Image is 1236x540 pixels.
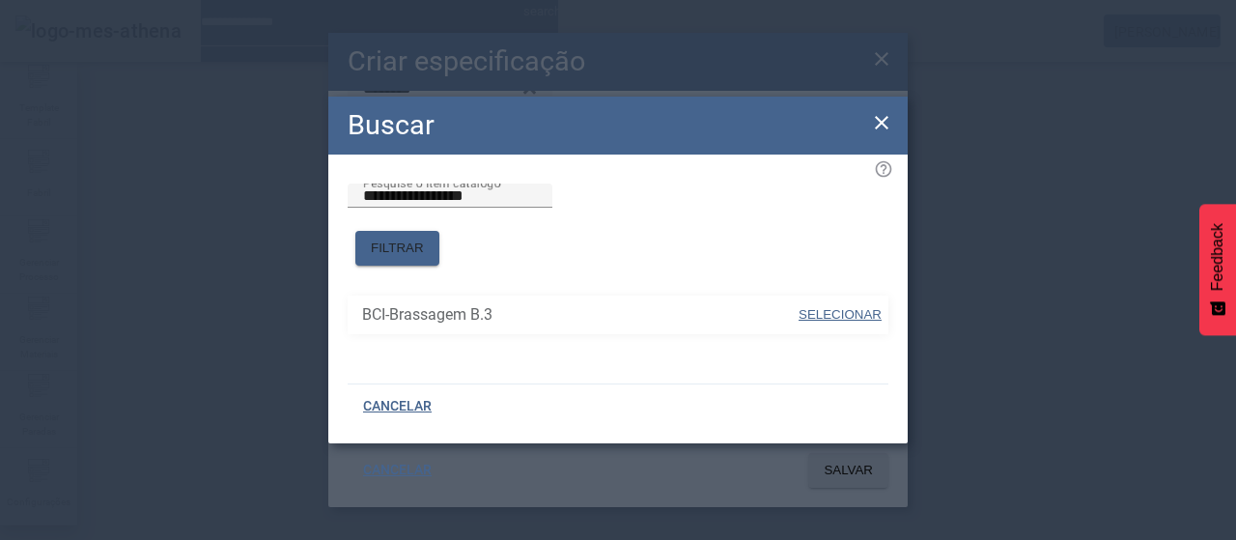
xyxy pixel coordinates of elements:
button: FILTRAR [355,231,439,266]
span: BCI-Brassagem B.3 [362,303,797,327]
span: CANCELAR [363,461,432,480]
button: CANCELAR [348,389,447,424]
button: CANCELAR [348,453,447,488]
span: FILTRAR [371,239,424,258]
span: Feedback [1209,223,1226,291]
span: SALVAR [824,461,873,480]
h2: Buscar [348,104,435,146]
button: SALVAR [808,453,888,488]
mat-label: Pesquise o item catálogo [363,176,501,189]
button: SELECIONAR [797,298,884,332]
button: Feedback - Mostrar pesquisa [1199,204,1236,335]
span: CANCELAR [363,397,432,416]
span: SELECIONAR [799,307,882,322]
